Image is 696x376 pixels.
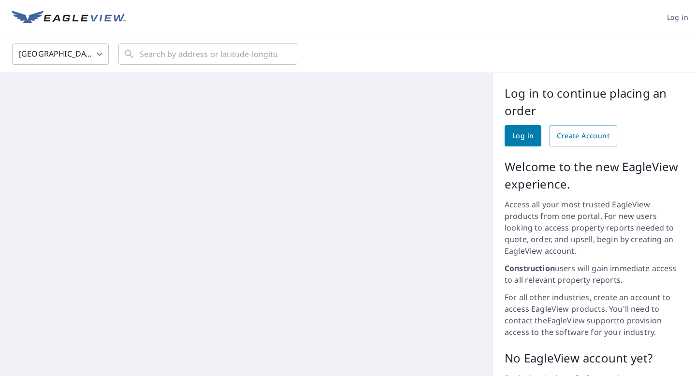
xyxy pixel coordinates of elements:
div: [GEOGRAPHIC_DATA] [12,41,109,68]
span: Log in [512,130,534,142]
input: Search by address or latitude-longitude [140,41,277,68]
p: Log in to continue placing an order [505,85,684,119]
a: EagleView support [547,315,617,326]
p: Welcome to the new EagleView experience. [505,158,684,193]
p: For all other industries, create an account to access EagleView products. You'll need to contact ... [505,291,684,338]
a: Create Account [549,125,617,146]
span: Log in [667,12,688,24]
img: EV Logo [12,11,126,25]
p: users will gain immediate access to all relevant property reports. [505,262,684,286]
a: Log in [505,125,541,146]
span: Create Account [557,130,609,142]
p: No EagleView account yet? [505,349,684,367]
p: Access all your most trusted EagleView products from one portal. For new users looking to access ... [505,199,684,257]
strong: Construction [505,263,555,274]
